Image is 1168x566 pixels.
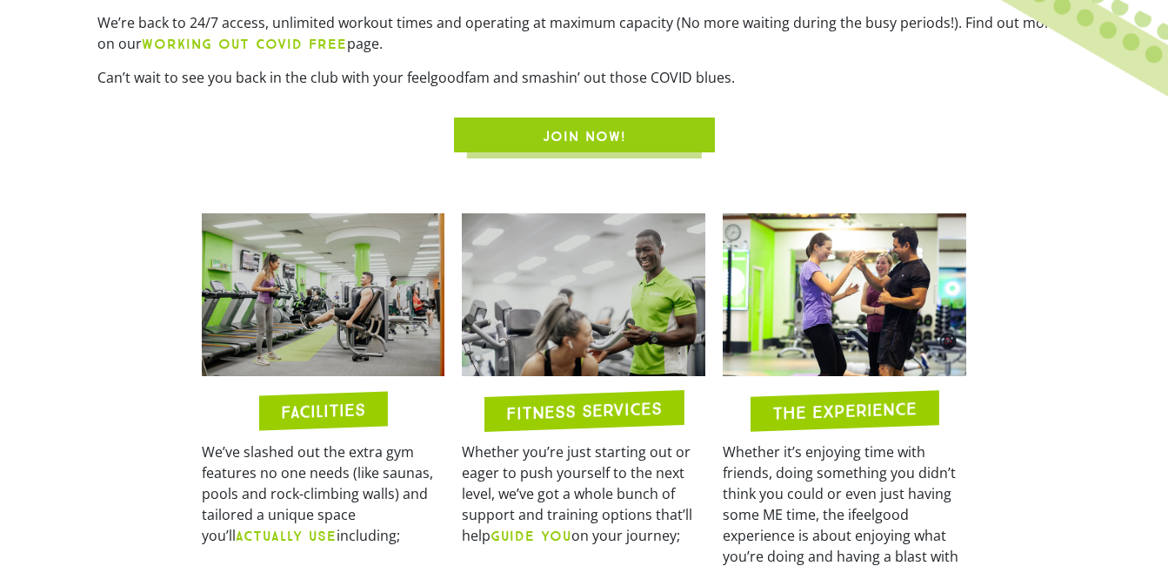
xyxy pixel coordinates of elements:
p: Whether you’re just starting out or eager to push yourself to the next level, we’ve got a whole b... [462,441,705,547]
a: WORKING OUT COVID FREE [142,34,347,53]
span: JOIN NOW! [543,126,626,147]
b: WORKING OUT COVID FREE [142,36,347,52]
b: ACTUALLY USE [236,528,337,544]
p: Can’t wait to see you back in the club with your feelgoodfam and smashin’ out those COVID blues. [97,67,1071,88]
a: JOIN NOW! [454,118,715,152]
h2: FITNESS SERVICES [506,400,662,422]
h2: THE EXPERIENCE [772,400,917,422]
p: We’ve slashed out the extra gym features no one needs (like saunas, pools and rock-climbing walls... [202,441,445,547]
b: GUIDE YOU [491,528,571,544]
h2: FACILITIES [281,401,365,421]
p: We’re back to 24/7 access, unlimited workout times and operating at maximum capacity (No more wai... [97,12,1071,55]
